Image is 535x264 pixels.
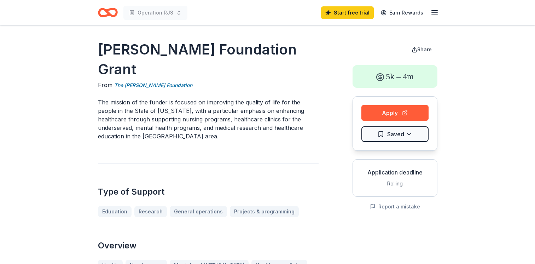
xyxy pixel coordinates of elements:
span: Share [417,46,432,52]
p: The mission of the funder is focused on improving the quality of life for the people in the State... [98,98,319,140]
button: Apply [361,105,429,121]
h1: [PERSON_NAME] Foundation Grant [98,40,319,79]
button: Share [406,42,437,57]
a: Start free trial [321,6,374,19]
a: Earn Rewards [377,6,428,19]
span: Saved [387,130,404,139]
h2: Overview [98,240,319,251]
a: Education [98,206,132,217]
button: Operation RJS [123,6,187,20]
span: Operation RJS [138,8,173,17]
div: 5k – 4m [353,65,437,88]
a: Projects & programming [230,206,299,217]
div: From [98,81,319,90]
h2: Type of Support [98,186,319,197]
a: The [PERSON_NAME] Foundation [114,81,192,90]
div: Rolling [359,179,431,188]
a: Research [134,206,167,217]
div: Application deadline [359,168,431,177]
button: Report a mistake [370,202,420,211]
a: Home [98,4,118,21]
button: Saved [361,126,429,142]
a: General operations [170,206,227,217]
